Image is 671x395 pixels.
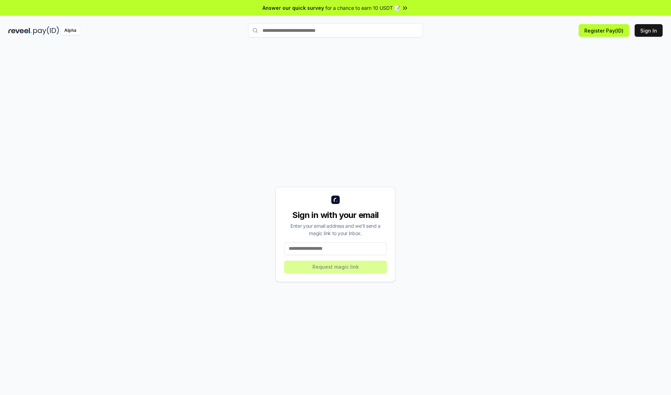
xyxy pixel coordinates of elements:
div: Enter your email address and we’ll send a magic link to your inbox. [284,222,387,237]
span: for a chance to earn 10 USDT 📝 [325,4,400,12]
button: Register Pay(ID) [579,24,629,37]
div: Alpha [60,26,80,35]
span: Answer our quick survey [262,4,324,12]
img: reveel_dark [8,26,32,35]
div: Sign in with your email [284,210,387,221]
button: Sign In [635,24,663,37]
img: logo_small [331,196,340,204]
img: pay_id [33,26,59,35]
